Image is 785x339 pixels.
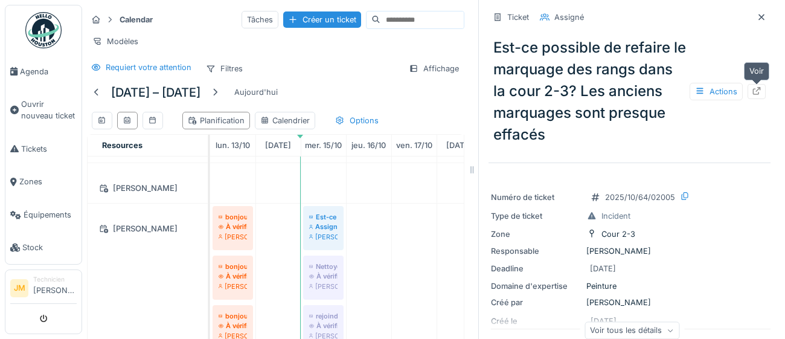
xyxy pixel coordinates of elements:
div: À vérifier [219,321,247,331]
strong: Calendar [115,14,158,25]
div: 2025/10/64/02005 [605,192,675,203]
div: [PERSON_NAME] [491,297,768,308]
div: Responsable [491,245,582,257]
div: À vérifier [309,321,338,331]
h5: [DATE] – [DATE] [111,85,200,100]
div: rejoindre les manifestants pour la manifestation à bxl [309,311,338,321]
div: Domaine d'expertise [491,280,582,292]
div: Cour 2-3 [601,228,635,240]
a: 17 octobre 2025 [393,137,435,153]
a: 13 octobre 2025 [213,137,253,153]
a: Agenda [5,55,82,88]
div: [PERSON_NAME] [309,232,338,242]
div: Ticket [507,11,529,23]
li: [PERSON_NAME] [33,275,77,301]
span: Agenda [20,66,77,77]
div: Options [330,112,384,129]
div: Créé par [491,297,582,308]
div: Assigné [309,222,338,231]
a: Tickets [5,132,82,166]
div: [PERSON_NAME] [95,181,200,196]
a: Zones [5,166,82,199]
div: Incident [601,210,630,222]
div: Est-ce possible de refaire le marquage des rangs dans la cour 2-3? Les anciens marquages sont pre... [489,32,771,150]
div: Voir [744,62,769,80]
div: Voir tous les détails [585,321,679,339]
div: Filtres [200,60,248,77]
span: Resources [102,141,143,150]
span: Équipements [24,209,77,221]
div: bonjour,serait-il possible de remonté dans la salle polyvalente les 6 praticables qui sont dans l... [219,262,247,271]
span: Zones [19,176,77,187]
a: Stock [5,231,82,265]
div: bonjour,serait-il possible de réparé la partie assise d'un banc de pic-nic prés du bungalow dans ... [219,311,247,321]
div: [PERSON_NAME] [491,245,768,257]
span: Ouvrir nouveau ticket [21,98,77,121]
a: 16 octobre 2025 [348,137,389,153]
div: [PERSON_NAME] [219,282,247,291]
a: 14 octobre 2025 [262,137,294,153]
span: Tickets [21,143,77,155]
div: Technicien [33,275,77,284]
div: Type de ticket [491,210,582,222]
a: 15 octobre 2025 [302,137,345,153]
div: Requiert votre attention [106,62,191,73]
div: Affichage [403,60,464,77]
div: À vérifier [219,271,247,281]
div: Modèles [87,33,144,50]
a: Équipements [5,198,82,231]
div: [PERSON_NAME] [95,221,200,236]
a: Ouvrir nouveau ticket [5,88,82,133]
div: Peinture [491,280,768,292]
div: Planification [188,115,245,126]
div: Assigné [554,11,584,23]
a: JM Technicien[PERSON_NAME] [10,275,77,304]
div: Actions [690,83,743,100]
div: Numéro de ticket [491,192,582,203]
a: 18 octobre 2025 [443,137,475,153]
div: [DATE] [590,263,616,274]
div: Tâches [242,11,278,28]
div: Nettoyer le couloir devant l'attelie et ranger le couloir - 1 [309,262,338,271]
li: JM [10,279,28,297]
div: [PERSON_NAME] [219,232,247,242]
span: Stock [22,242,77,253]
div: À vérifier [219,222,247,231]
div: Deadline [491,263,582,274]
img: Badge_color-CXgf-gQk.svg [25,12,62,48]
div: À vérifier [309,271,338,281]
div: bonjour, serait-il possible de redescendre et de ranger dans la réserve les 20 grilles d'expositi... [219,212,247,222]
div: Zone [491,228,582,240]
div: [PERSON_NAME] [309,282,338,291]
div: Aujourd'hui [229,84,283,100]
div: Créer un ticket [283,11,361,28]
div: Calendrier [260,115,310,126]
div: Est-ce possible de refaire le marquage des rangs dans la cour 2-3? Les anciens marquages sont pre... [309,212,338,222]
